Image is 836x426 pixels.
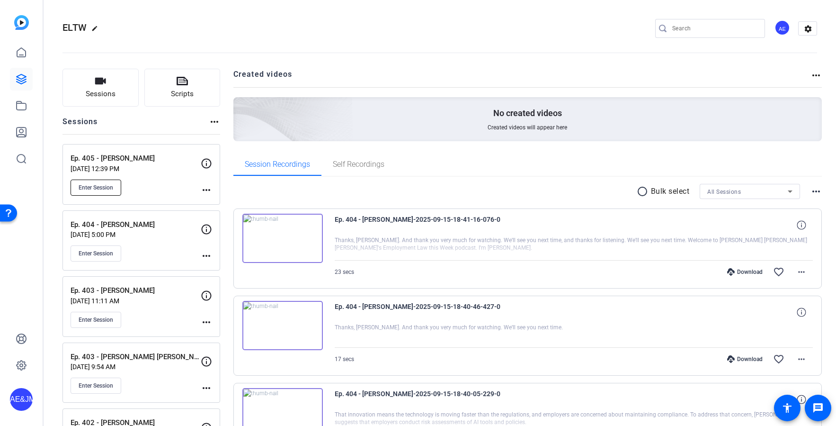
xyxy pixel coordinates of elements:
[493,108,562,119] p: No created videos
[799,22,818,36] mat-icon: settings
[335,214,510,236] span: Ep. 404 - [PERSON_NAME]-2025-09-15-18-41-16-076-0
[810,70,822,81] mat-icon: more_horiz
[242,301,323,350] img: thumb-nail
[201,184,212,196] mat-icon: more_horiz
[810,186,822,197] mat-icon: more_horiz
[651,186,690,197] p: Bulk select
[774,20,791,36] ngx-avatar: Adam Elend & Jeff Marks LLC. DBA Bright Red Pixels
[79,382,113,390] span: Enter Session
[71,312,121,328] button: Enter Session
[171,89,194,100] span: Scripts
[71,378,121,394] button: Enter Session
[672,23,757,34] input: Search
[71,219,201,230] p: Ep. 404 - [PERSON_NAME]
[774,20,790,36] div: AE
[773,353,784,365] mat-icon: favorite_border
[14,15,29,30] img: blue-gradient.svg
[242,214,323,263] img: thumb-nail
[71,297,201,305] p: [DATE] 11:11 AM
[722,268,767,276] div: Download
[637,186,651,197] mat-icon: radio_button_unchecked
[71,180,121,196] button: Enter Session
[71,245,121,262] button: Enter Session
[62,22,87,33] span: ELTW
[773,266,784,278] mat-icon: favorite_border
[233,69,811,87] h2: Created videos
[71,285,201,296] p: Ep. 403 - [PERSON_NAME]
[127,3,353,209] img: Creted videos background
[201,250,212,262] mat-icon: more_horiz
[71,363,201,371] p: [DATE] 9:54 AM
[209,116,220,127] mat-icon: more_horiz
[62,69,139,107] button: Sessions
[79,250,113,257] span: Enter Session
[144,69,221,107] button: Scripts
[71,231,201,238] p: [DATE] 5:00 PM
[201,382,212,394] mat-icon: more_horiz
[796,353,807,365] mat-icon: more_horiz
[71,165,201,172] p: [DATE] 12:39 PM
[488,124,567,131] span: Created videos will appear here
[62,116,98,134] h2: Sessions
[782,402,793,414] mat-icon: accessibility
[91,25,103,36] mat-icon: edit
[79,184,113,191] span: Enter Session
[71,153,201,164] p: Ep. 405 - [PERSON_NAME]
[707,189,741,195] span: All Sessions
[335,301,510,324] span: Ep. 404 - [PERSON_NAME]-2025-09-15-18-40-46-427-0
[71,352,201,363] p: Ep. 403 - [PERSON_NAME] [PERSON_NAME]
[335,388,510,411] span: Ep. 404 - [PERSON_NAME]-2025-09-15-18-40-05-229-0
[335,269,354,275] span: 23 secs
[10,388,33,411] div: AE&JMLDBRP
[245,161,310,168] span: Session Recordings
[722,355,767,363] div: Download
[333,161,384,168] span: Self Recordings
[79,316,113,324] span: Enter Session
[86,89,116,100] span: Sessions
[201,317,212,328] mat-icon: more_horiz
[812,402,824,414] mat-icon: message
[796,266,807,278] mat-icon: more_horiz
[335,356,354,363] span: 17 secs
